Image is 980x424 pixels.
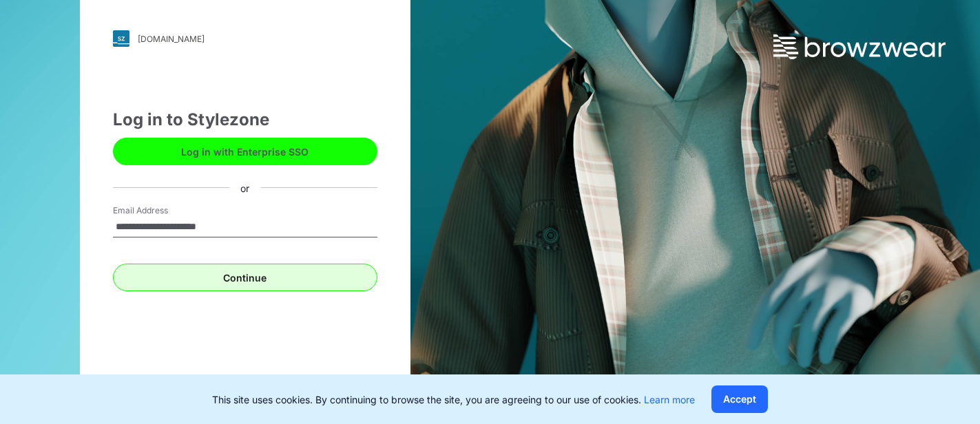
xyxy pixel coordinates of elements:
[212,392,695,407] p: This site uses cookies. By continuing to browse the site, you are agreeing to our use of cookies.
[138,34,205,44] div: [DOMAIN_NAME]
[113,138,377,165] button: Log in with Enterprise SSO
[711,385,768,413] button: Accept
[113,204,209,217] label: Email Address
[113,30,377,47] a: [DOMAIN_NAME]
[113,264,377,291] button: Continue
[113,107,377,132] div: Log in to Stylezone
[773,34,946,59] img: browzwear-logo.73288ffb.svg
[229,180,260,195] div: or
[113,30,129,47] img: svg+xml;base64,PHN2ZyB3aWR0aD0iMjgiIGhlaWdodD0iMjgiIHZpZXdCb3g9IjAgMCAyOCAyOCIgZmlsbD0ibm9uZSIgeG...
[644,394,695,405] a: Learn more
